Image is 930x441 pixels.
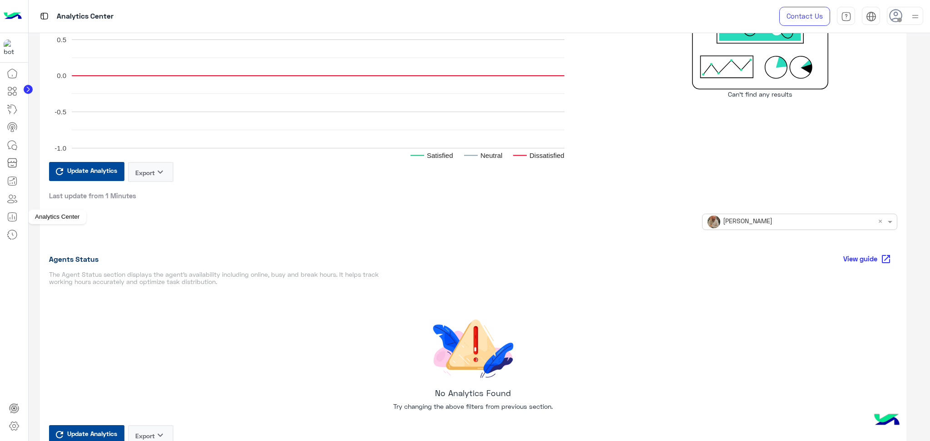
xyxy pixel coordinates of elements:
img: tab [841,11,851,22]
img: hulul-logo.png [871,405,903,436]
span: Last update from 1 Minutes [49,191,136,200]
text: Satisfied [427,152,453,159]
div: Analytics Center [28,210,86,224]
img: no data [428,306,519,387]
a: View guideopen_in_new [834,250,897,267]
img: 1403182699927242 [4,39,20,56]
span: open_in_new [881,254,891,265]
a: tab [837,7,855,26]
h2: No Analytics Found [435,387,511,398]
img: tab [39,10,50,22]
p: Try changing the above filters from previous section. [393,402,553,411]
text: -0.5 [54,108,66,116]
span: Update Analytics [65,427,119,440]
img: Logo [4,7,22,26]
img: Omar Mohamed Elmahdy [707,215,721,229]
span: Clear all [878,217,885,226]
p: Analytics Center [57,10,114,23]
div: [PERSON_NAME] [707,215,772,229]
img: profile [910,11,921,22]
text: 0.5 [57,36,66,44]
a: Contact Us [779,7,830,26]
span: Update Analytics [65,164,119,176]
img: tab [866,11,876,22]
p: Can’t find any results [623,89,897,99]
text: -1.0 [54,144,66,152]
text: 0.0 [57,72,66,79]
span: View guide [843,254,877,264]
text: Dissatisfied [529,152,564,159]
i: keyboard_arrow_down [155,167,166,177]
h1: Agents Status [49,255,99,264]
h5: The Agent Status section displays the agent’s availability including online, busy and break hours... [49,271,402,285]
button: Exportkeyboard_arrow_down [128,162,173,182]
text: Neutral [480,152,502,159]
i: keyboard_arrow_down [155,430,166,441]
button: Update Analytics [49,162,124,181]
